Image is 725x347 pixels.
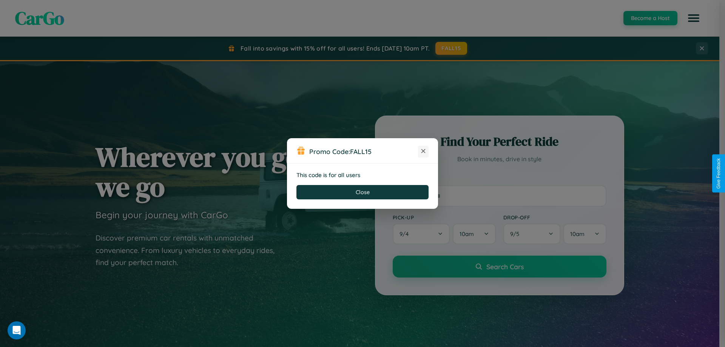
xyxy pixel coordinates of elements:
strong: This code is for all users [296,171,360,179]
b: FALL15 [350,147,372,156]
h3: Promo Code: [309,147,418,156]
div: Give Feedback [716,158,721,189]
button: Close [296,185,429,199]
div: Open Intercom Messenger [8,321,26,339]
